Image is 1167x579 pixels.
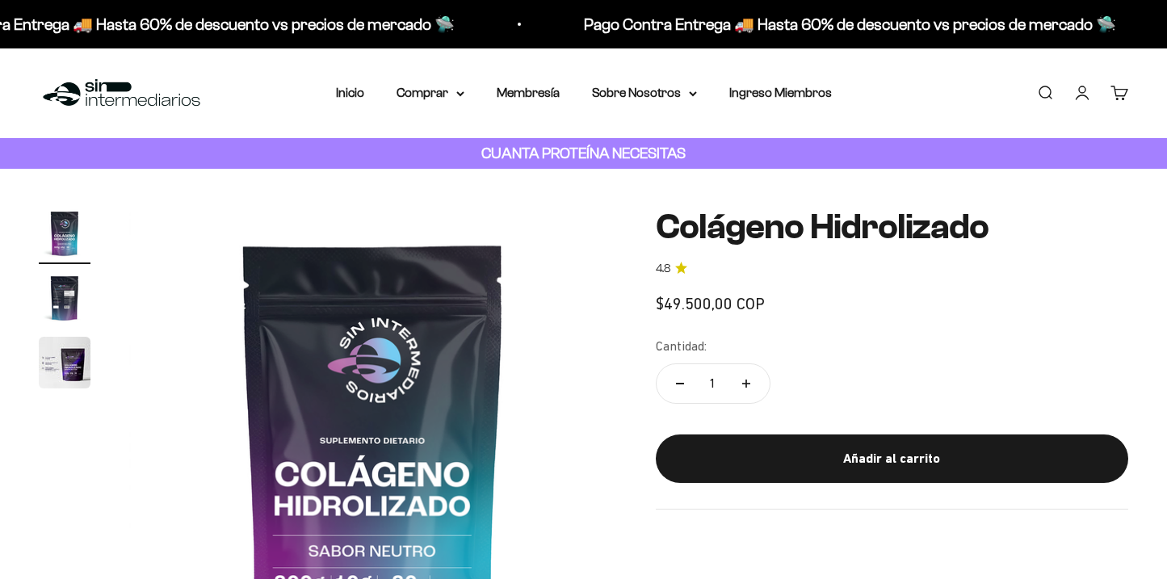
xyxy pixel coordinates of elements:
[336,86,364,99] a: Inicio
[656,208,1128,246] h1: Colágeno Hidrolizado
[656,434,1128,483] button: Añadir al carrito
[584,11,1116,37] p: Pago Contra Entrega 🚚 Hasta 60% de descuento vs precios de mercado 🛸
[592,82,697,103] summary: Sobre Nosotros
[656,336,707,357] label: Cantidad:
[656,260,670,278] span: 4.8
[688,448,1096,469] div: Añadir al carrito
[39,208,90,264] button: Ir al artículo 1
[497,86,560,99] a: Membresía
[723,364,770,403] button: Aumentar cantidad
[656,260,1128,278] a: 4.84.8 de 5.0 estrellas
[397,82,464,103] summary: Comprar
[39,272,90,329] button: Ir al artículo 2
[657,364,703,403] button: Reducir cantidad
[39,337,90,393] button: Ir al artículo 3
[481,145,686,162] strong: CUANTA PROTEÍNA NECESITAS
[39,272,90,324] img: Colágeno Hidrolizado
[39,208,90,259] img: Colágeno Hidrolizado
[656,291,765,317] sale-price: $49.500,00 COP
[39,337,90,388] img: Colágeno Hidrolizado
[729,86,832,99] a: Ingreso Miembros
